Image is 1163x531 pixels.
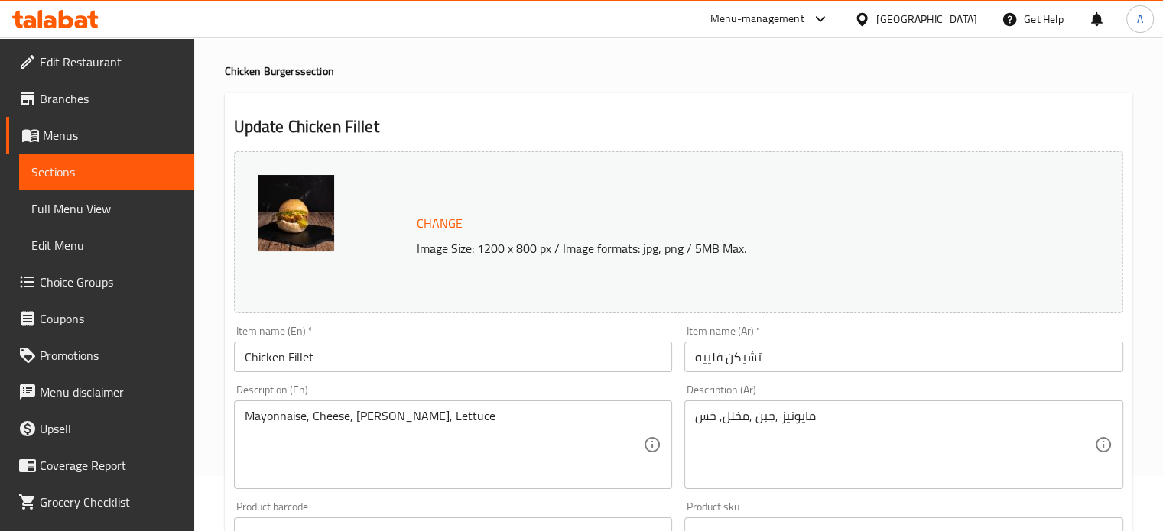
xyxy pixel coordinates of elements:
a: Menu disclaimer [6,374,194,410]
span: Upsell [40,419,182,438]
span: Menu disclaimer [40,383,182,401]
h2: Update Chicken Fillet [234,115,1123,138]
a: Promotions [6,337,194,374]
a: Grocery Checklist [6,484,194,520]
a: Coupons [6,300,194,337]
a: Edit Restaurant [6,44,194,80]
a: Full Menu View [19,190,194,227]
textarea: مايونيز ,جبن ,مخلل, خس [695,409,1094,481]
h4: Chicken Burgers section [225,63,1132,79]
a: Coverage Report [6,447,194,484]
span: Change [417,212,463,235]
button: Change [411,208,469,239]
span: Choice Groups [40,273,182,291]
span: Edit Restaurant [40,53,182,71]
textarea: Mayonnaise, Cheese, [PERSON_NAME], Lettuce [245,409,644,481]
span: Full Menu View [31,199,182,218]
a: Upsell [6,410,194,447]
a: Menus [6,117,194,154]
span: Sections [31,163,182,181]
span: Coverage Report [40,456,182,474]
a: Choice Groups [6,264,194,300]
div: [GEOGRAPHIC_DATA] [876,11,977,28]
a: Branches [6,80,194,117]
a: Edit Menu [19,227,194,264]
input: Enter name En [234,342,673,372]
span: Promotions [40,346,182,364]
span: Branches [40,89,182,108]
span: Grocery Checklist [40,493,182,511]
span: Edit Menu [31,236,182,254]
div: Menu-management [710,10,804,28]
p: Image Size: 1200 x 800 px / Image formats: jpg, png / 5MB Max. [411,239,1042,257]
a: Sections [19,154,194,190]
span: Coupons [40,309,182,328]
span: A [1137,11,1143,28]
input: Enter name Ar [684,342,1123,372]
img: %D8%AA%D8%B4%D9%8A%D9%83%D9%86_%D9%81%D9%84%D9%8A%D9%8A%D9%87_638703282794094576.jpg [258,175,334,251]
span: Menus [43,126,182,144]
